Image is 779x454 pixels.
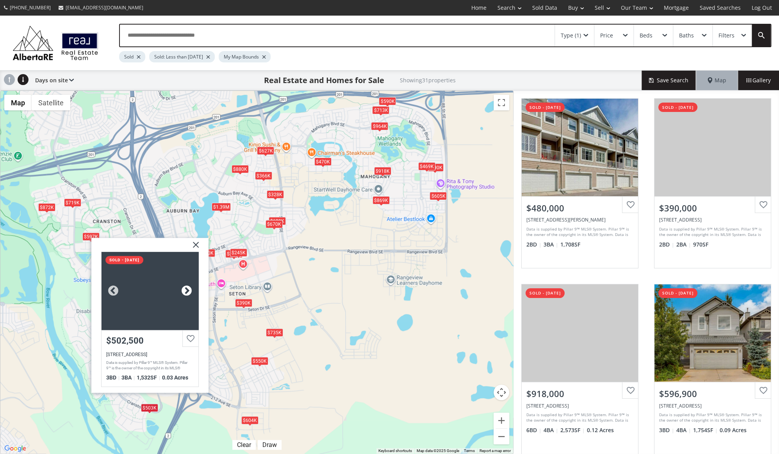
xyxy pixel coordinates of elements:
div: $502,500 [106,336,193,346]
button: Show street map [4,95,32,110]
span: 6 BD [526,426,542,434]
div: $604K [241,416,258,424]
div: $590K [379,97,396,105]
div: $245K [230,248,247,257]
div: $596,900 [659,388,766,400]
span: 3 BA [544,241,558,248]
button: Map camera controls [494,385,509,400]
a: sold - [DATE]$390,000[STREET_ADDRESS]Data is supplied by Pillar 9™ MLS® System. Pillar 9™ is the ... [646,90,779,276]
span: 1,708 SF [560,241,580,248]
span: 3 BA [121,374,134,381]
div: $880K [231,165,248,173]
div: 117 Cranston Way SE, Calgary, AB T3M 1E9 [659,403,766,409]
a: sold - [DATE]$502,500[STREET_ADDRESS]Data is supplied by Pillar 9™ MLS® System. Pillar 9™ is the ... [101,252,198,387]
div: Beds [640,33,652,38]
img: Logo [9,23,102,62]
div: Map [696,71,738,90]
span: Map data ©2025 Google [417,449,459,453]
img: x.svg [183,238,202,257]
h1: Real Estate and Homes for Sale [264,75,384,86]
span: 2 BD [526,241,542,248]
div: $328K [267,190,284,199]
div: $639K [269,217,286,225]
div: $503K [141,404,158,412]
div: Data is supplied by Pillar 9™ MLS® System. Pillar 9™ is the owner of the copyright in its MLS® Sy... [106,360,191,372]
div: $390,000 [659,202,766,214]
button: Show satellite imagery [32,95,70,110]
div: $918K [374,167,391,175]
div: Type (1) [561,33,581,38]
div: Days on site [31,71,74,90]
span: 3 BD [106,374,119,381]
div: $690K [426,163,444,172]
a: Terms [464,449,475,453]
span: 3 BD [659,426,674,434]
div: Data is supplied by Pillar 9™ MLS® System. Pillar 9™ is the owner of the copyright in its MLS® Sy... [526,226,631,238]
div: Clear [235,441,253,449]
div: $366K [255,172,272,180]
div: $469K [418,162,435,170]
span: [PHONE_NUMBER] [10,4,51,11]
span: 0.03 Acres [162,374,188,381]
span: 970 SF [693,241,708,248]
div: 42 Cranbrook Gardens SE #139, Calgary, AB T3M 3N9 [106,352,193,357]
div: Data is supplied by Pillar 9™ MLS® System. Pillar 9™ is the owner of the copyright in its MLS® Sy... [526,412,631,424]
div: Data is supplied by Pillar 9™ MLS® System. Pillar 9™ is the owner of the copyright in its MLS® Sy... [659,412,764,424]
div: $605K [430,192,447,200]
div: $964K [371,122,388,130]
div: Click to clear. [232,441,256,449]
div: My Map Bounds [219,51,271,62]
span: 2 BD [659,241,674,248]
button: Toggle fullscreen view [494,95,509,110]
div: $872K [38,204,55,212]
div: $1.39M [211,203,230,211]
div: Filters [718,33,734,38]
a: sold - [DATE]$480,000[STREET_ADDRESS][PERSON_NAME]Data is supplied by Pillar 9™ MLS® System. Pill... [513,90,646,276]
div: $335K [225,250,242,258]
div: Draw [260,441,279,449]
div: 534 Cranford Drive SE, Calgary, AB T3M 2P7 [526,216,633,223]
div: $918,000 [526,388,633,400]
div: $627K [257,147,274,155]
div: Price [600,33,613,38]
span: 4 BA [676,426,691,434]
div: $390K [235,299,252,307]
button: Zoom out [494,429,509,444]
div: $670K [265,220,282,229]
div: $869K [372,196,389,204]
span: Map [708,76,726,84]
a: Open this area in Google Maps (opens a new window) [2,443,28,454]
button: Save Search [642,71,696,90]
span: 0.09 Acres [720,426,747,434]
div: 81 Masters Common SE, Calgary, AB T3M2B6 [526,403,633,409]
div: Click to draw. [258,441,282,449]
div: $597K [82,232,99,241]
div: sold - [DATE] [105,256,143,264]
span: 4 BA [544,426,558,434]
div: $470K [314,158,331,166]
span: Gallery [746,76,771,84]
div: 4150 Seton Drive SE #405, Calgary, AB T3M 3C7 [659,216,766,223]
div: Baths [679,33,694,38]
div: $480,000 [526,202,633,214]
div: $719K [64,199,81,207]
div: $713K [372,106,389,114]
button: Keyboard shortcuts [378,448,412,454]
img: Google [2,443,28,454]
a: [EMAIL_ADDRESS][DOMAIN_NAME] [55,0,147,15]
span: 1,754 SF [693,426,718,434]
span: [EMAIL_ADDRESS][DOMAIN_NAME] [66,4,143,11]
div: Gallery [738,71,779,90]
div: $790K [198,249,215,257]
span: 1,532 SF [136,374,160,381]
span: 2 BA [676,241,691,248]
span: 2,573 SF [560,426,585,434]
div: 42 Cranbrook Gardens SE #139, Calgary, AB T3M 3N9 [101,252,198,330]
span: 0.12 Acres [587,426,614,434]
div: $550K [251,357,268,365]
div: Sold [119,51,145,62]
div: Sold: Less than [DATE] [149,51,215,62]
button: Zoom in [494,413,509,428]
div: Data is supplied by Pillar 9™ MLS® System. Pillar 9™ is the owner of the copyright in its MLS® Sy... [659,226,764,238]
a: Report a map error [480,449,511,453]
